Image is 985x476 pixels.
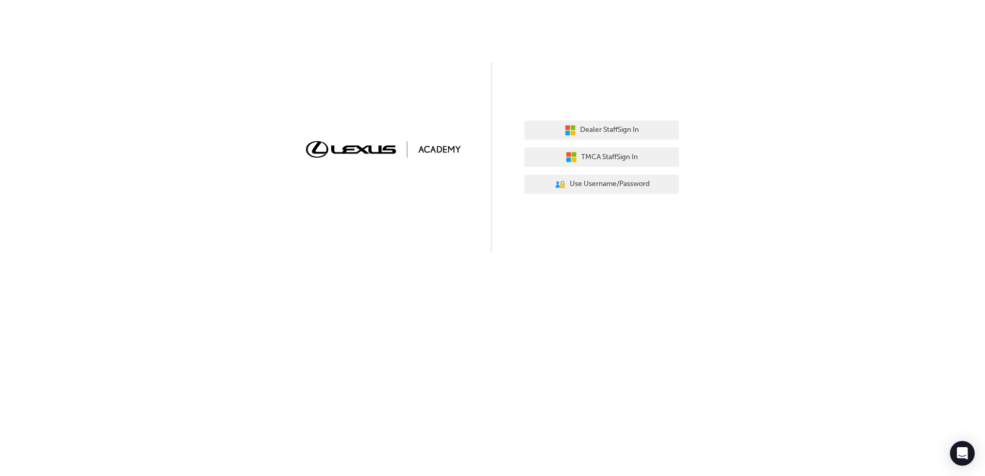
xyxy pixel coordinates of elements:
img: Trak [306,141,461,157]
button: TMCA StaffSign In [524,147,679,167]
button: Dealer StaffSign In [524,121,679,140]
span: Use Username/Password [570,178,650,190]
div: Open Intercom Messenger [950,441,975,466]
button: Use Username/Password [524,175,679,194]
span: TMCA Staff Sign In [581,151,638,163]
span: Dealer Staff Sign In [580,124,639,136]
